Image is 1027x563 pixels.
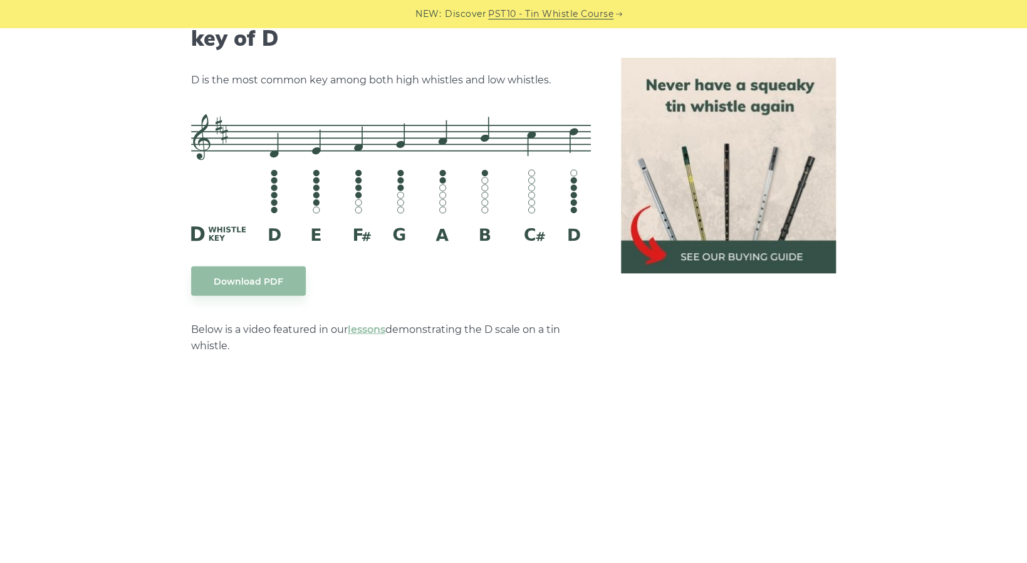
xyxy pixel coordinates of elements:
[415,7,441,21] span: NEW:
[191,266,306,296] a: Download PDF
[191,114,591,241] img: D Whistle Fingering Chart And Notes
[191,72,591,88] p: D is the most common key among both high whistles and low whistles.
[348,324,385,335] a: lessons
[488,7,613,21] a: PST10 - Tin Whistle Course
[445,7,486,21] span: Discover
[191,322,591,354] p: Below is a video featured in our demonstrating the D scale on a tin whistle.
[621,58,837,273] img: tin whistle buying guide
